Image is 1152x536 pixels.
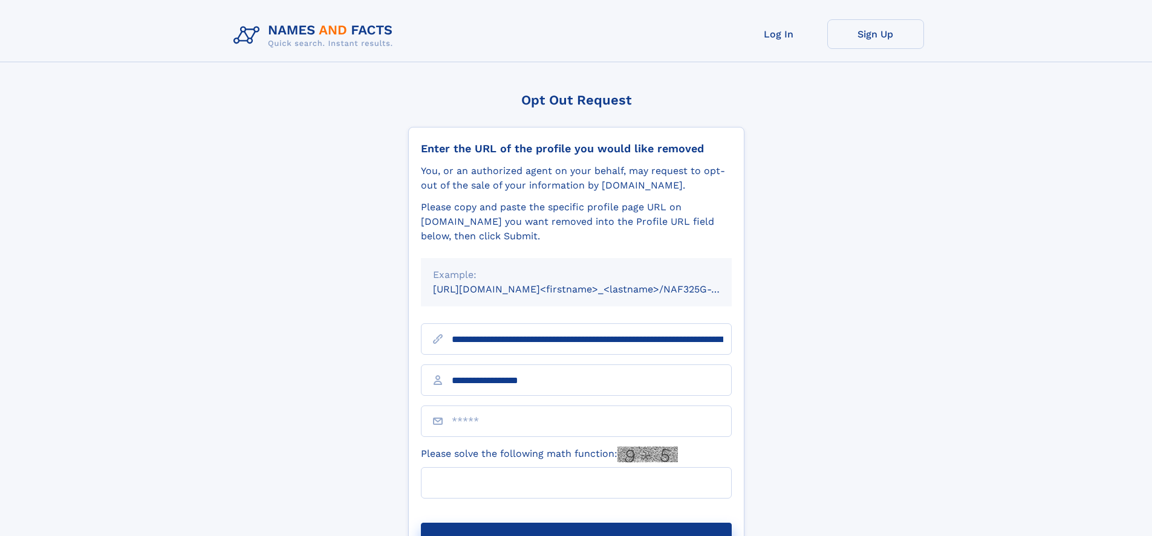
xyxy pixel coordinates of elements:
[433,268,720,282] div: Example:
[731,19,827,49] a: Log In
[408,92,744,108] div: Opt Out Request
[421,142,732,155] div: Enter the URL of the profile you would like removed
[421,164,732,193] div: You, or an authorized agent on your behalf, may request to opt-out of the sale of your informatio...
[229,19,403,52] img: Logo Names and Facts
[827,19,924,49] a: Sign Up
[421,447,678,462] label: Please solve the following math function:
[433,283,755,295] small: [URL][DOMAIN_NAME]<firstname>_<lastname>/NAF325G-xxxxxxxx
[421,200,732,244] div: Please copy and paste the specific profile page URL on [DOMAIN_NAME] you want removed into the Pr...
